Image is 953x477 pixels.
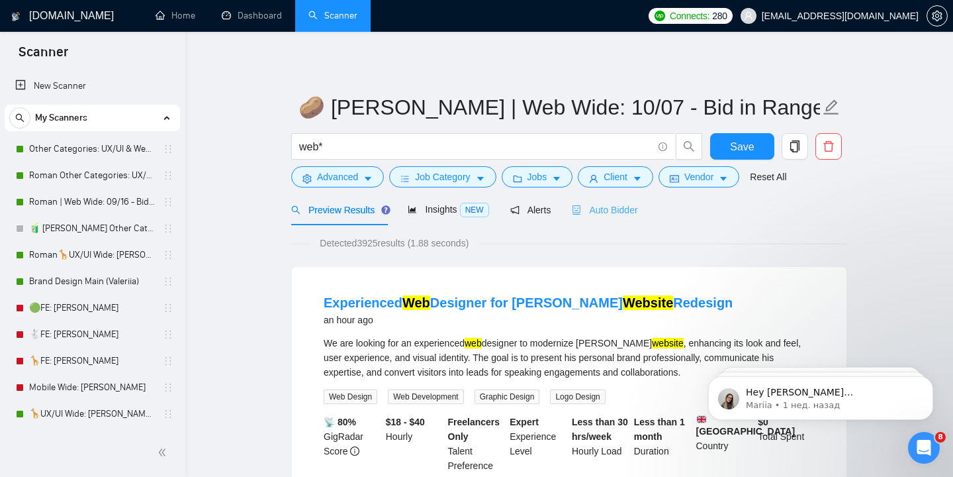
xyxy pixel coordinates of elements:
button: settingAdvancedcaret-down [291,166,384,187]
span: user [744,11,753,21]
b: Freelancers Only [448,417,500,442]
button: Save [710,133,774,160]
iframe: Intercom live chat [908,432,940,464]
mark: web [465,338,482,348]
span: search [676,140,702,152]
span: caret-down [476,174,485,184]
span: caret-down [719,174,728,184]
mark: Web [402,295,430,310]
a: 🟢FE: [PERSON_NAME] [29,295,155,321]
a: 🧃 [PERSON_NAME] Other Categories 09.12: UX/UI & Web design [29,215,155,242]
span: holder [163,329,173,340]
span: Scanner [8,42,79,70]
button: delete [815,133,842,160]
span: Client [604,170,627,184]
span: holder [163,303,173,313]
span: info-circle [350,447,359,456]
img: upwork-logo.png [655,11,665,21]
a: Roman🦒UX/UI Wide: [PERSON_NAME] 03/07 quest 22/09 [29,242,155,268]
a: homeHome [156,10,195,21]
span: Job Category [415,170,470,184]
span: setting [927,11,947,21]
span: caret-down [363,174,373,184]
img: logo [11,6,21,27]
a: Roman | Web Wide: 09/16 - Bid in Range [29,189,155,215]
input: Search Freelance Jobs... [299,138,653,155]
span: Web Development [388,390,464,404]
span: user [589,174,598,184]
span: bars [400,174,410,184]
iframe: Intercom notifications сообщение [688,348,953,441]
span: notification [510,205,520,215]
span: area-chart [408,205,417,214]
span: Auto Bidder [572,205,637,215]
a: ExperiencedWebDesigner for [PERSON_NAME]WebsiteRedesign [324,295,733,310]
a: 🦒UX/UI Wide: Valeriia 07/10 portfolio [29,427,155,454]
div: GigRadar Score [321,415,383,473]
a: Roman Other Categories: UX/UI & Web design copy [PERSON_NAME] [29,162,155,189]
b: Expert [510,417,539,427]
a: Brand Design Main (Valeriia) [29,268,155,295]
span: copy [782,140,807,152]
span: robot [572,205,581,215]
b: Less than 30 hrs/week [572,417,628,442]
div: an hour ago [324,312,733,328]
a: Reset All [750,170,786,184]
button: search [676,133,702,160]
a: 🦒UX/UI Wide: [PERSON_NAME] 03/07 old [29,401,155,427]
span: Connects: [670,9,709,23]
mark: Website [623,295,673,310]
b: $18 - $40 [386,417,425,427]
span: search [10,113,30,123]
a: Other Categories: UX/UI & Web design Valeriia [29,136,155,162]
button: folderJobscaret-down [502,166,573,187]
div: Country [694,415,756,473]
a: New Scanner [15,73,169,99]
span: edit [823,99,840,116]
span: Hey [PERSON_NAME][EMAIL_ADDRESS][DOMAIN_NAME], Looks like your Upwork agency [PERSON_NAME] Design... [58,38,228,246]
span: search [291,205,300,215]
div: We are looking for an experienced designer to modernize [PERSON_NAME] , enhancing its look and fe... [324,336,815,380]
span: holder [163,409,173,419]
span: delete [816,140,841,152]
input: Scanner name... [298,91,820,124]
button: userClientcaret-down [578,166,653,187]
span: Jobs [527,170,547,184]
button: search [9,107,30,129]
span: Insights [408,204,488,215]
div: Hourly [383,415,445,473]
span: info-circle [658,142,667,151]
a: 🐇FE: [PERSON_NAME] [29,321,155,348]
span: holder [163,356,173,366]
mark: website [652,338,683,348]
a: dashboardDashboard [222,10,282,21]
button: idcardVendorcaret-down [658,166,739,187]
span: holder [163,144,173,154]
span: caret-down [552,174,561,184]
span: caret-down [633,174,642,184]
div: Duration [631,415,694,473]
span: 8 [935,432,946,443]
a: 🦒FE: [PERSON_NAME] [29,348,155,374]
span: folder [513,174,522,184]
span: Web Design [324,390,377,404]
span: Detected 3925 results (1.88 seconds) [310,236,478,250]
div: Tooltip anchor [380,204,392,216]
div: Talent Preference [445,415,508,473]
a: Mobile Wide: [PERSON_NAME] [29,374,155,401]
span: Logo Design [550,390,605,404]
span: Graphic Design [475,390,540,404]
button: setting [927,5,948,26]
span: setting [302,174,312,184]
b: 📡 80% [324,417,356,427]
span: Preview Results [291,205,386,215]
p: Message from Mariia, sent 1 нед. назад [58,51,228,63]
span: holder [163,250,173,260]
span: Save [730,138,754,155]
div: Experience Level [507,415,569,473]
span: holder [163,382,173,393]
span: Alerts [510,205,551,215]
span: Advanced [317,170,358,184]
